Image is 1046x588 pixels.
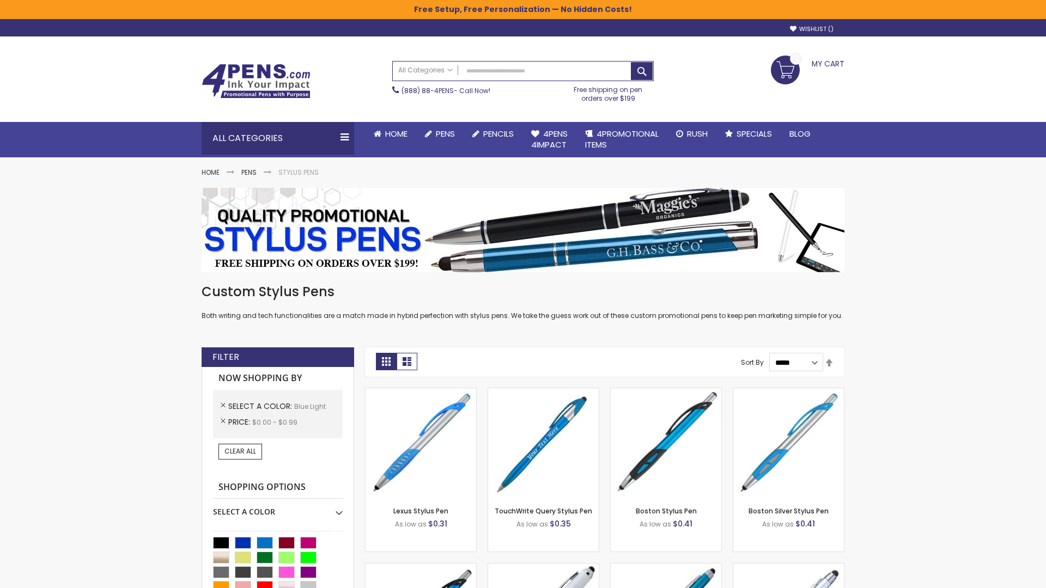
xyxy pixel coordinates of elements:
[395,519,427,529] span: As low as
[563,81,654,103] div: Free shipping on pen orders over $199
[398,66,453,75] span: All Categories
[483,128,514,139] span: Pencils
[550,518,571,529] span: $0.35
[790,25,834,33] a: Wishlist
[212,351,239,363] strong: Filter
[611,388,721,499] img: Boston Stylus Pen-Blue - Light
[416,122,464,146] a: Pens
[213,476,343,499] strong: Shopping Options
[224,446,256,456] span: Clear All
[673,518,692,529] span: $0.41
[202,122,354,155] div: All Categories
[576,122,667,157] a: 4PROMOTIONALITEMS
[228,416,252,427] span: Price
[278,168,319,177] strong: Stylus Pens
[716,122,781,146] a: Specials
[202,283,844,301] h1: Custom Stylus Pens
[202,64,311,99] img: 4Pens Custom Pens and Promotional Products
[393,62,458,79] a: All Categories
[294,402,326,411] span: Blue Light
[366,388,476,397] a: Lexus Stylus Pen-Blue - Light
[252,418,297,427] span: $0.00 - $0.99
[228,401,294,412] span: Select A Color
[402,86,490,95] span: - Call Now!
[733,388,844,397] a: Boston Silver Stylus Pen-Blue - Light
[762,519,794,529] span: As low as
[218,444,262,459] a: Clear All
[795,518,815,529] span: $0.41
[202,283,844,321] div: Both writing and tech functionalities are a match made in hybrid perfection with stylus pens. We ...
[522,122,576,157] a: 4Pens4impact
[531,128,568,150] span: 4Pens 4impact
[733,388,844,499] img: Boston Silver Stylus Pen-Blue - Light
[436,128,455,139] span: Pens
[611,563,721,572] a: Lory Metallic Stylus Pen-Blue - Light
[495,506,592,516] a: TouchWrite Query Stylus Pen
[202,188,844,272] img: Stylus Pens
[464,122,522,146] a: Pencils
[733,563,844,572] a: Silver Cool Grip Stylus Pen-Blue - Light
[687,128,708,139] span: Rush
[213,499,343,517] div: Select A Color
[737,128,772,139] span: Specials
[636,506,697,516] a: Boston Stylus Pen
[202,168,220,177] a: Home
[611,388,721,397] a: Boston Stylus Pen-Blue - Light
[376,353,397,370] strong: Grid
[749,506,829,516] a: Boston Silver Stylus Pen
[667,122,716,146] a: Rush
[585,128,659,150] span: 4PROMOTIONAL ITEMS
[741,358,764,367] label: Sort By
[393,506,448,516] a: Lexus Stylus Pen
[366,563,476,572] a: Lexus Metallic Stylus Pen-Blue - Light
[366,388,476,499] img: Lexus Stylus Pen-Blue - Light
[781,122,819,146] a: Blog
[488,563,599,572] a: Kimberly Logo Stylus Pens-LT-Blue
[789,128,811,139] span: Blog
[213,367,343,390] strong: Now Shopping by
[640,519,671,529] span: As low as
[488,388,599,397] a: TouchWrite Query Stylus Pen-Blue Light
[241,168,257,177] a: Pens
[488,388,599,499] img: TouchWrite Query Stylus Pen-Blue Light
[365,122,416,146] a: Home
[402,86,454,95] a: (888) 88-4PENS
[385,128,408,139] span: Home
[516,519,548,529] span: As low as
[428,518,447,529] span: $0.31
